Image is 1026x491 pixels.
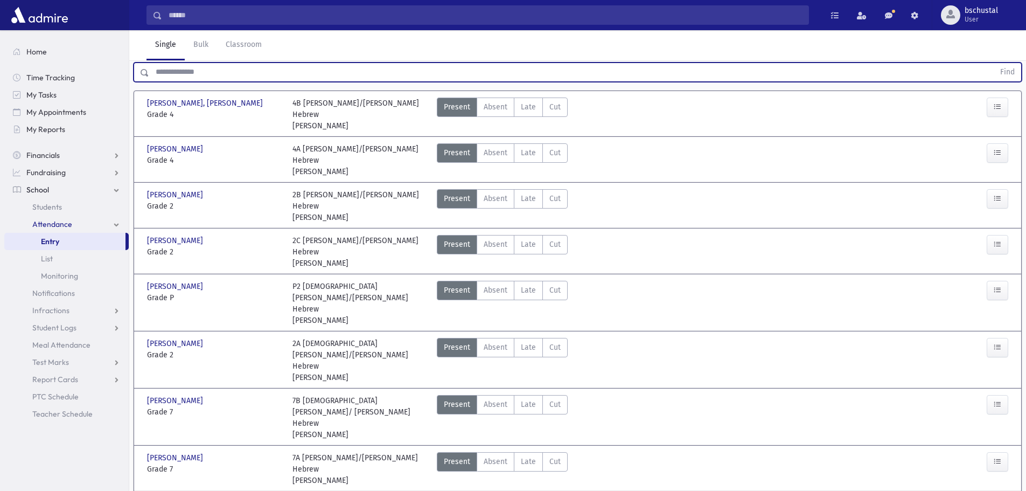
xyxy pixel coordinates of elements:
span: Home [26,47,47,57]
button: Find [994,63,1021,81]
span: School [26,185,49,195]
span: Attendance [32,219,72,229]
a: Meal Attendance [4,336,129,354]
div: AttTypes [437,281,568,326]
span: Grade 4 [147,109,282,120]
span: Test Marks [32,357,69,367]
a: Fundraising [4,164,129,181]
div: AttTypes [437,189,568,223]
span: Student Logs [32,323,76,333]
span: Present [444,193,470,204]
span: Notifications [32,288,75,298]
span: Present [444,399,470,410]
span: Absent [484,101,507,113]
span: PTC Schedule [32,392,79,402]
span: Entry [41,237,59,246]
span: Late [521,239,536,250]
span: Cut [549,147,561,158]
div: 7B [DEMOGRAPHIC_DATA][PERSON_NAME]/ [PERSON_NAME] Hebrew [PERSON_NAME] [292,395,427,440]
div: AttTypes [437,235,568,269]
span: Absent [484,239,507,250]
a: Time Tracking [4,69,129,86]
span: Grade 7 [147,464,282,475]
a: Test Marks [4,354,129,371]
span: Grade 4 [147,155,282,166]
div: AttTypes [437,452,568,486]
span: Grade 2 [147,200,282,212]
a: Bulk [185,30,217,60]
span: Late [521,399,536,410]
a: My Reports [4,121,129,138]
span: [PERSON_NAME] [147,452,205,464]
span: Absent [484,456,507,467]
span: My Reports [26,125,65,134]
span: Absent [484,342,507,353]
input: Search [162,5,808,25]
span: Cut [549,193,561,204]
span: Cut [549,285,561,296]
span: Report Cards [32,375,78,384]
span: Grade 7 [147,406,282,418]
span: bschustal [965,6,998,15]
a: Entry [4,233,125,250]
a: PTC Schedule [4,388,129,405]
span: Absent [484,193,507,204]
span: Absent [484,399,507,410]
div: P2 [DEMOGRAPHIC_DATA][PERSON_NAME]/[PERSON_NAME] Hebrew [PERSON_NAME] [292,281,427,326]
span: Students [32,202,62,212]
a: School [4,181,129,198]
span: Infractions [32,306,69,315]
span: Fundraising [26,168,66,177]
a: Report Cards [4,371,129,388]
div: 7A [PERSON_NAME]/[PERSON_NAME] Hebrew [PERSON_NAME] [292,452,427,486]
a: List [4,250,129,267]
span: Financials [26,150,60,160]
span: Present [444,342,470,353]
div: 2B [PERSON_NAME]/[PERSON_NAME] Hebrew [PERSON_NAME] [292,189,427,223]
span: [PERSON_NAME] [147,189,205,200]
a: Notifications [4,285,129,302]
div: 4A [PERSON_NAME]/[PERSON_NAME] Hebrew [PERSON_NAME] [292,143,427,177]
div: AttTypes [437,338,568,383]
span: My Tasks [26,90,57,100]
a: Attendance [4,216,129,233]
span: [PERSON_NAME] [147,338,205,349]
span: List [41,254,53,264]
span: [PERSON_NAME] [147,281,205,292]
span: Late [521,193,536,204]
span: Cut [549,239,561,250]
div: 4B [PERSON_NAME]/[PERSON_NAME] Hebrew [PERSON_NAME] [292,98,427,132]
span: Late [521,285,536,296]
span: User [965,15,998,24]
a: Infractions [4,302,129,319]
span: Absent [484,285,507,296]
span: [PERSON_NAME], [PERSON_NAME] [147,98,265,109]
a: My Tasks [4,86,129,103]
div: 2C [PERSON_NAME]/[PERSON_NAME] Hebrew [PERSON_NAME] [292,235,427,269]
span: Present [444,101,470,113]
span: Absent [484,147,507,158]
span: Grade P [147,292,282,303]
a: Students [4,198,129,216]
span: Present [444,285,470,296]
a: Student Logs [4,319,129,336]
a: Home [4,43,129,60]
span: Late [521,101,536,113]
span: Grade 2 [147,349,282,361]
a: Classroom [217,30,270,60]
div: AttTypes [437,143,568,177]
span: Cut [549,456,561,467]
span: [PERSON_NAME] [147,395,205,406]
span: Teacher Schedule [32,409,93,419]
a: Financials [4,147,129,164]
span: Cut [549,342,561,353]
span: Grade 2 [147,246,282,258]
span: Monitoring [41,271,78,281]
span: Late [521,456,536,467]
span: Present [444,147,470,158]
span: [PERSON_NAME] [147,143,205,155]
span: Cut [549,101,561,113]
a: Single [146,30,185,60]
span: Present [444,456,470,467]
span: Time Tracking [26,73,75,82]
